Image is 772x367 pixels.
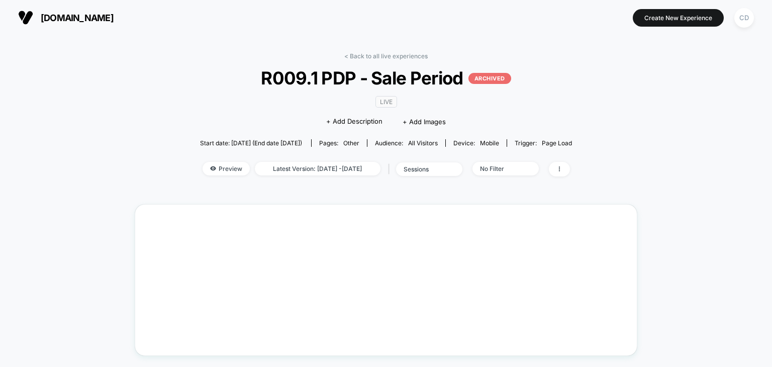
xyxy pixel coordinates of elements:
span: Device: [445,139,507,147]
span: Latest Version: [DATE] - [DATE] [255,162,380,175]
span: Page Load [542,139,572,147]
div: Audience: [375,139,438,147]
span: R009.1 PDP - Sale Period [219,67,553,88]
span: | [385,162,396,176]
div: CD [734,8,754,28]
span: [DOMAIN_NAME] [41,13,114,23]
button: Create New Experience [633,9,724,27]
span: LIVE [375,96,397,108]
span: + Add Images [403,118,446,126]
span: + Add Description [326,117,382,127]
div: No Filter [480,165,520,172]
span: All Visitors [408,139,438,147]
div: Trigger: [515,139,572,147]
span: mobile [480,139,499,147]
p: ARCHIVED [468,73,511,84]
button: [DOMAIN_NAME] [15,10,117,26]
button: CD [731,8,757,28]
div: Pages: [319,139,359,147]
a: < Back to all live experiences [344,52,428,60]
span: Preview [203,162,250,175]
img: Visually logo [18,10,33,25]
div: sessions [404,165,444,173]
span: Start date: [DATE] (End date [DATE]) [200,139,302,147]
span: other [343,139,359,147]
